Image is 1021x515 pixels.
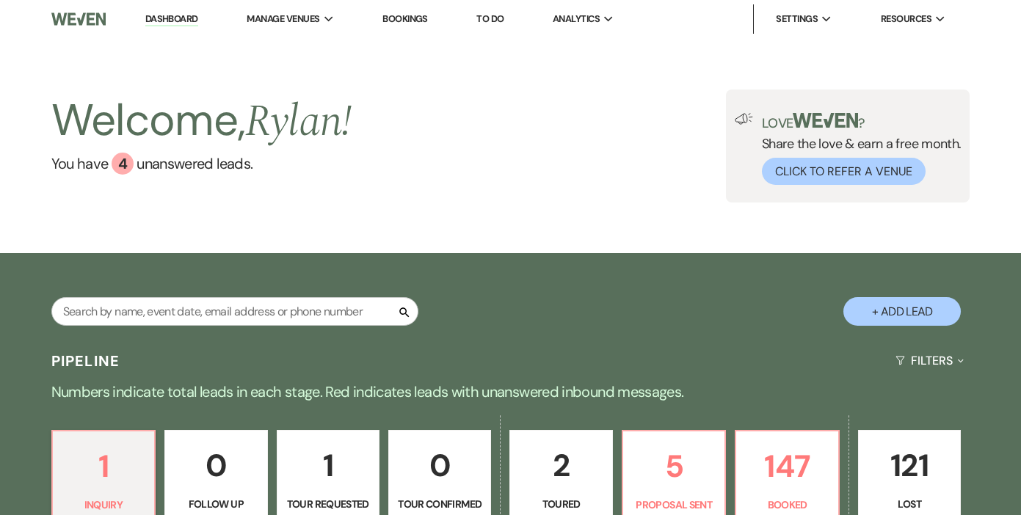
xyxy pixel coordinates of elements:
p: Tour Confirmed [398,496,482,512]
p: 147 [745,442,829,491]
a: Dashboard [145,12,198,26]
p: Lost [868,496,951,512]
p: Proposal Sent [632,497,716,513]
p: 1 [286,441,370,490]
input: Search by name, event date, email address or phone number [51,297,418,326]
button: Filters [890,341,970,380]
span: Resources [881,12,931,26]
p: 2 [519,441,603,490]
span: Rylan ! [245,88,352,156]
p: Follow Up [174,496,258,512]
p: 1 [62,442,145,491]
p: 0 [174,441,258,490]
p: Love ? [762,113,962,130]
span: Settings [776,12,818,26]
button: Click to Refer a Venue [762,158,926,185]
span: Manage Venues [247,12,319,26]
div: Share the love & earn a free month. [753,113,962,185]
p: 121 [868,441,951,490]
p: Inquiry [62,497,145,513]
a: To Do [476,12,504,25]
p: Booked [745,497,829,513]
img: weven-logo-green.svg [793,113,858,128]
span: Analytics [553,12,600,26]
img: loud-speaker-illustration.svg [735,113,753,125]
p: 0 [398,441,482,490]
p: Tour Requested [286,496,370,512]
p: 5 [632,442,716,491]
p: Toured [519,496,603,512]
h2: Welcome, [51,90,352,153]
a: You have 4 unanswered leads. [51,153,352,175]
a: Bookings [382,12,428,25]
img: Weven Logo [51,4,106,34]
h3: Pipeline [51,351,120,371]
button: + Add Lead [843,297,961,326]
div: 4 [112,153,134,175]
